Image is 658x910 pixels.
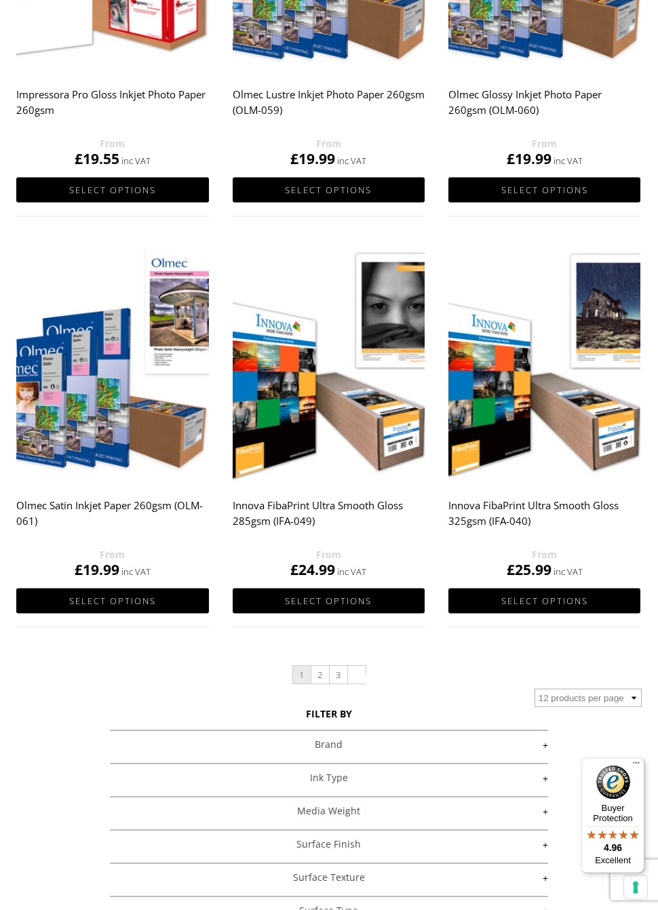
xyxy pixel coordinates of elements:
[110,764,547,791] h4: Ink Type
[110,797,547,824] h4: Media Weight
[110,830,547,857] h4: Surface Finish
[604,842,622,853] span: 4.96
[75,560,83,579] span: £
[448,492,640,547] h2: Innova FibaPrint Ultra Smooth Gloss 325gsm (IFA-040)
[624,876,647,899] button: Your consent preferences for tracking technologies
[75,149,119,168] bdi: 19.55
[448,243,640,580] a: Innova FibaPrint Ultra Smooth Gloss 325gsm (IFA-040) £25.99
[596,766,630,799] img: Trusted Shops Trustmark
[507,149,551,168] bdi: 19.99
[110,730,547,757] h4: Brand
[448,81,640,136] h2: Olmec Glossy Inkjet Photo Paper 260gsm (OLM-060)
[233,81,425,136] h2: Olmec Lustre Inkjet Photo Paper 260gsm (OLM-059)
[581,803,644,823] p: Buyer Protection
[16,178,208,203] a: Select options for “Impressora Pro Gloss Inkjet Photo Paper 260gsm”
[16,243,208,580] a: Olmec Satin Inkjet Paper 260gsm (OLM-061) £19.99
[110,805,547,818] a: +
[290,560,335,579] bdi: 24.99
[110,863,547,890] h4: Surface Texture
[16,81,208,136] h2: Impressora Pro Gloss Inkjet Photo Paper 260gsm
[16,665,642,689] nav: Product Pagination
[290,149,335,168] bdi: 19.99
[233,589,425,614] a: Select options for “Innova FibaPrint Ultra Smooth Gloss 285gsm (IFA-049)”
[448,178,640,203] a: Select options for “Olmec Glossy Inkjet Photo Paper 260gsm (OLM-060)”
[290,560,298,579] span: £
[75,560,119,579] bdi: 19.99
[16,492,208,547] h2: Olmec Satin Inkjet Paper 260gsm (OLM-061)
[330,667,347,684] a: Page 3
[233,243,425,483] img: Innova FibaPrint Ultra Smooth Gloss 285gsm (IFA-049)
[507,560,551,579] bdi: 25.99
[75,149,83,168] span: £
[233,243,425,580] a: Innova FibaPrint Ultra Smooth Gloss 285gsm (IFA-049) £24.99
[110,838,547,851] a: +
[16,243,208,483] img: Olmec Satin Inkjet Paper 260gsm (OLM-061)
[290,149,298,168] span: £
[110,772,547,785] a: +
[16,589,208,614] a: Select options for “Olmec Satin Inkjet Paper 260gsm (OLM-061)”
[110,871,547,884] a: +
[233,492,425,547] h2: Innova FibaPrint Ultra Smooth Gloss 285gsm (IFA-049)
[448,589,640,614] a: Select options for “Innova FibaPrint Ultra Smooth Gloss 325gsm (IFA-040)”
[507,149,515,168] span: £
[110,707,547,720] h3: FILTER BY
[507,560,515,579] span: £
[581,855,644,866] p: Excellent
[581,758,644,873] button: Trusted Shops TrustmarkBuyer Protection4.96Excellent
[628,758,644,774] button: Menu
[110,738,547,751] a: +
[293,667,311,684] span: Page 1
[448,243,640,483] img: Innova FibaPrint Ultra Smooth Gloss 325gsm (IFA-040)
[311,667,329,684] a: Page 2
[233,178,425,203] a: Select options for “Olmec Lustre Inkjet Photo Paper 260gsm (OLM-059)”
